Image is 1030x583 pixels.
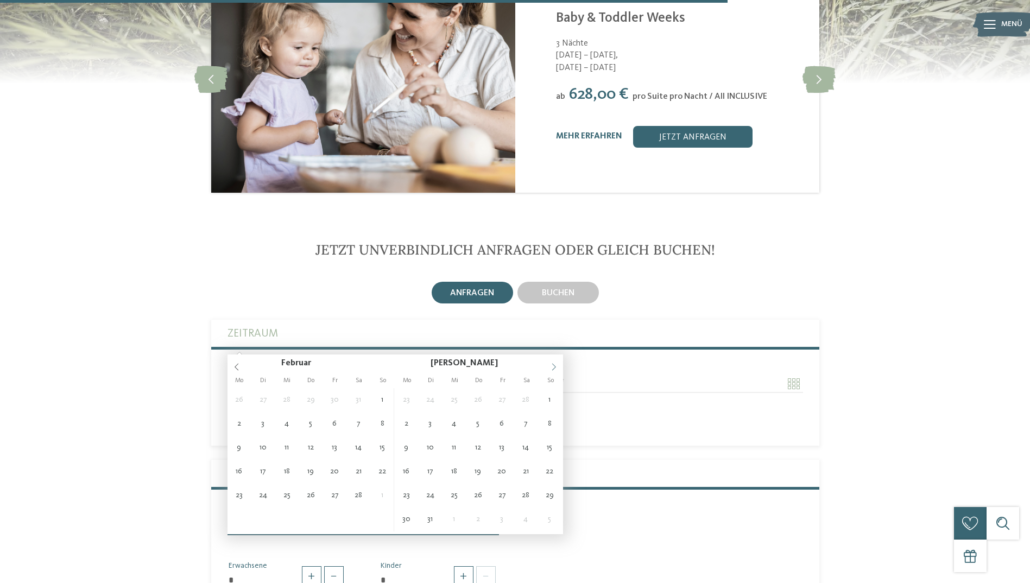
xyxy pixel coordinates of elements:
span: März 27, 2026 [490,484,514,508]
span: Februar 11, 2026 [275,436,299,460]
span: Februar 16, 2026 [228,460,251,484]
span: Mi [275,377,299,384]
span: März 22, 2026 [538,460,561,484]
span: Januar 31, 2026 [346,388,370,412]
span: buchen [542,289,574,297]
span: März 4, 2026 [442,412,466,436]
span: Februar 14, 2026 [346,436,370,460]
a: buchen [515,280,601,306]
span: März 11, 2026 [442,436,466,460]
span: Februar 28, 2026 [346,484,370,508]
span: März 16, 2026 [394,460,418,484]
span: Februar 5, 2026 [299,412,323,436]
span: Februar 1, 2026 [370,388,394,412]
span: März 9, 2026 [394,436,418,460]
span: März 13, 2026 [490,436,514,460]
span: Februar 28, 2026 [514,388,538,412]
span: März 19, 2026 [466,460,490,484]
span: Januar 26, 2026 [228,388,251,412]
span: Do [467,377,491,384]
span: März 18, 2026 [442,460,466,484]
span: ab [556,92,565,101]
span: April 3, 2026 [490,508,514,531]
span: Februar 12, 2026 [299,436,323,460]
span: Februar 23, 2026 [394,388,418,412]
span: Februar 21, 2026 [346,460,370,484]
span: März 20, 2026 [490,460,514,484]
span: Februar 7, 2026 [346,412,370,436]
span: 628,00 € [569,86,629,103]
span: März 5, 2026 [466,412,490,436]
span: März 2, 2026 [394,412,418,436]
span: März 7, 2026 [514,412,538,436]
span: anfragen [450,289,494,297]
input: Year [311,358,344,367]
a: jetzt anfragen [633,126,753,148]
span: April 5, 2026 [538,508,561,531]
span: Mo [228,377,251,384]
span: pro Suite pro Nacht / All INCLUSIVE [633,92,767,101]
span: Sa [515,377,539,384]
span: Fr [491,377,515,384]
span: März 23, 2026 [394,484,418,508]
span: Februar 27, 2026 [490,388,514,412]
span: JETZT UNVERBINDLICH ANFRAGEN ODER GLEICH BUCHEN! [315,241,715,258]
span: März 3, 2026 [418,412,442,436]
span: März 25, 2026 [442,484,466,508]
span: April 1, 2026 [442,508,466,531]
span: März 12, 2026 [466,436,490,460]
span: Mi [443,377,467,384]
span: Februar 23, 2026 [228,484,251,508]
span: Februar 10, 2026 [251,436,275,460]
span: Februar 25, 2026 [275,484,299,508]
span: Februar 17, 2026 [251,460,275,484]
span: März 6, 2026 [490,412,514,436]
span: Januar 30, 2026 [323,388,346,412]
span: Januar 27, 2026 [251,388,275,412]
span: März 1, 2026 [370,484,394,508]
span: Februar 2, 2026 [228,412,251,436]
span: Februar 3, 2026 [251,412,275,436]
span: Februar 6, 2026 [323,412,346,436]
span: März 28, 2026 [514,484,538,508]
span: März 26, 2026 [466,484,490,508]
span: März 29, 2026 [538,484,561,508]
span: [DATE] – [DATE] [556,62,806,74]
span: Februar 24, 2026 [418,388,442,412]
span: März 31, 2026 [418,508,442,531]
span: Februar [281,359,311,367]
span: Di [419,377,443,384]
span: Februar 4, 2026 [275,412,299,436]
span: März 1, 2026 [538,388,561,412]
span: März 10, 2026 [418,436,442,460]
span: Do [299,377,323,384]
span: Februar 9, 2026 [228,436,251,460]
label: Zeitraum [228,320,803,347]
span: [DATE] – [DATE], [556,49,806,61]
span: Februar 24, 2026 [251,484,275,508]
span: 3 Nächte [556,39,588,48]
span: Februar 18, 2026 [275,460,299,484]
span: April 2, 2026 [466,508,490,531]
span: Februar 8, 2026 [370,412,394,436]
span: Februar 22, 2026 [370,460,394,484]
span: Sa [347,377,371,384]
span: Januar 28, 2026 [275,388,299,412]
span: Februar 15, 2026 [370,436,394,460]
span: März 21, 2026 [514,460,538,484]
span: März 17, 2026 [418,460,442,484]
span: März 24, 2026 [418,484,442,508]
a: mehr erfahren [556,132,622,141]
span: Februar 27, 2026 [323,484,346,508]
span: Februar 13, 2026 [323,436,346,460]
span: März 15, 2026 [538,436,561,460]
span: Februar 19, 2026 [299,460,323,484]
span: März 30, 2026 [394,508,418,531]
span: Januar 29, 2026 [299,388,323,412]
span: April 4, 2026 [514,508,538,531]
input: Year [498,358,530,367]
span: Februar 25, 2026 [442,388,466,412]
span: Februar 20, 2026 [323,460,346,484]
span: März 8, 2026 [538,412,561,436]
span: Mo [395,377,419,384]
